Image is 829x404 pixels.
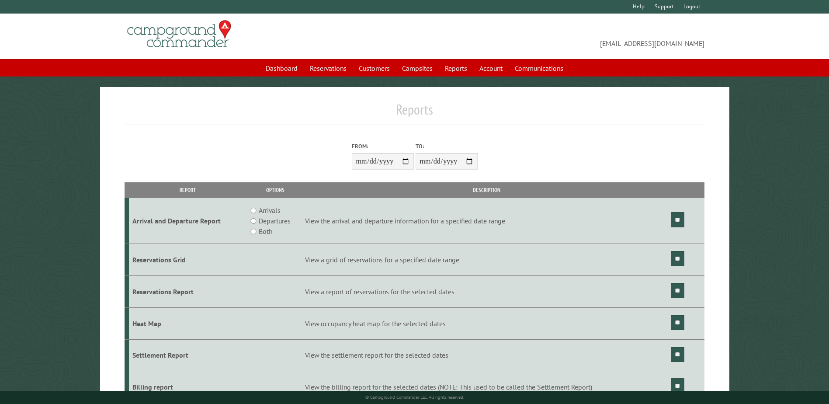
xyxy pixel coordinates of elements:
[129,275,246,307] td: Reservations Report
[354,60,395,77] a: Customers
[440,60,472,77] a: Reports
[129,182,246,198] th: Report
[125,101,704,125] h1: Reports
[304,371,669,403] td: View the billing report for the selected dates (NOTE: This used to be called the Settlement Report)
[415,24,704,49] span: [EMAIL_ADDRESS][DOMAIN_NAME]
[304,307,669,339] td: View occupancy heat map for the selected dates
[305,60,352,77] a: Reservations
[259,216,291,226] label: Departures
[304,339,669,371] td: View the settlement report for the selected dates
[260,60,303,77] a: Dashboard
[246,182,303,198] th: Options
[365,394,464,400] small: © Campground Commander LLC. All rights reserved.
[129,244,246,276] td: Reservations Grid
[352,142,414,150] label: From:
[510,60,569,77] a: Communications
[304,275,669,307] td: View a report of reservations for the selected dates
[129,371,246,403] td: Billing report
[397,60,438,77] a: Campsites
[304,244,669,276] td: View a grid of reservations for a specified date range
[125,17,234,51] img: Campground Commander
[129,198,246,244] td: Arrival and Departure Report
[304,182,669,198] th: Description
[259,205,281,216] label: Arrivals
[416,142,478,150] label: To:
[304,198,669,244] td: View the arrival and departure information for a specified date range
[259,226,272,237] label: Both
[129,307,246,339] td: Heat Map
[474,60,508,77] a: Account
[129,339,246,371] td: Settlement Report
